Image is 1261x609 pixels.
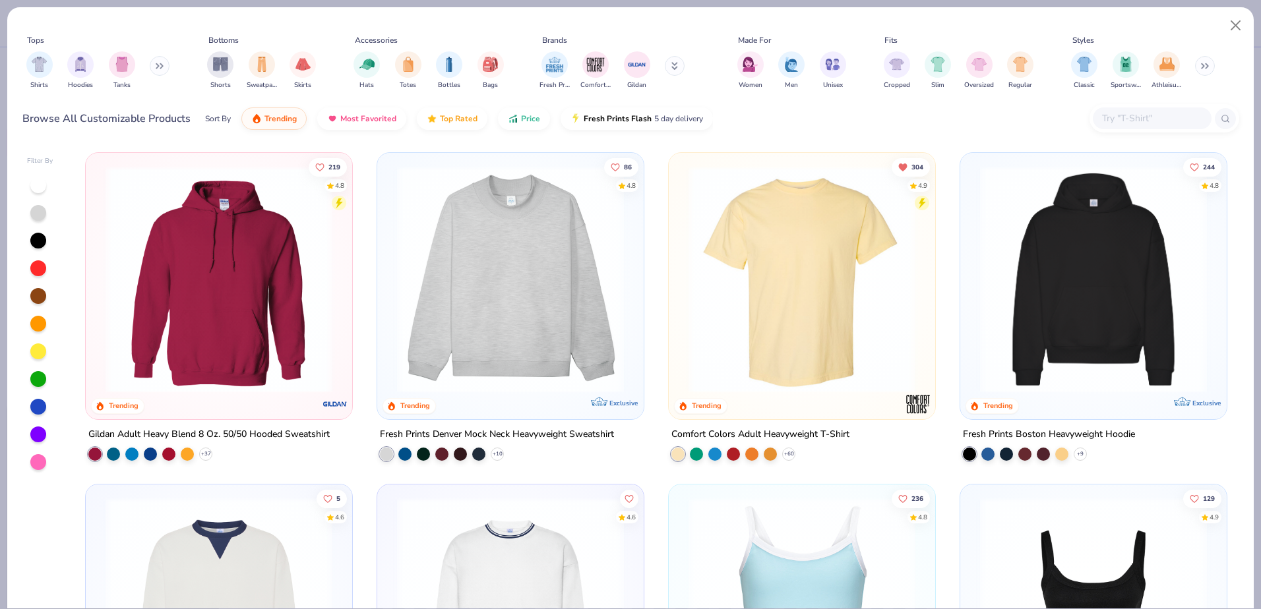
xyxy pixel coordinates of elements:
span: Exclusive [1192,399,1220,407]
div: Sort By [205,113,231,125]
span: Price [521,113,540,124]
span: Shirts [30,80,48,90]
div: 4.8 [336,181,345,190]
img: Tanks Image [115,57,129,72]
div: filter for Shorts [207,51,233,90]
button: filter button [67,51,94,90]
button: filter button [1007,51,1033,90]
div: 4.8 [627,181,636,190]
span: Bottles [438,80,460,90]
img: trending.gif [251,113,262,124]
span: Most Favorited [340,113,396,124]
span: Gildan [627,80,646,90]
img: Athleisure Image [1159,57,1175,72]
span: Athleisure [1152,80,1182,90]
button: filter button [624,51,650,90]
img: Unisex Image [825,57,840,72]
div: filter for Men [778,51,805,90]
span: 5 day delivery [654,111,703,127]
button: Unlike [892,158,930,176]
div: filter for Oversized [964,51,994,90]
span: Sportswear [1111,80,1141,90]
span: Tanks [113,80,131,90]
img: 029b8af0-80e6-406f-9fdc-fdf898547912 [682,166,922,393]
span: Women [739,80,762,90]
img: TopRated.gif [427,113,437,124]
img: Bags Image [483,57,497,72]
div: Tops [27,34,44,46]
span: Trending [264,113,297,124]
span: Slim [931,80,944,90]
span: 236 [911,495,923,502]
div: filter for Bottles [436,51,462,90]
div: Accessories [355,34,398,46]
img: f5d85501-0dbb-4ee4-b115-c08fa3845d83 [390,166,630,393]
img: flash.gif [570,113,581,124]
span: Bags [483,80,498,90]
div: Comfort Colors Adult Heavyweight T-Shirt [671,426,849,443]
div: filter for Shirts [26,51,53,90]
span: 304 [911,163,923,170]
div: Made For [738,34,771,46]
div: 4.6 [627,512,636,522]
span: Regular [1008,80,1032,90]
span: 244 [1203,163,1215,170]
div: filter for Comfort Colors [580,51,611,90]
span: Fresh Prints Flash [584,113,652,124]
div: Bottoms [208,34,239,46]
span: 86 [624,163,632,170]
button: filter button [737,51,764,90]
div: 4.8 [918,512,927,522]
button: Like [604,158,638,176]
button: filter button [820,51,846,90]
span: Hoodies [68,80,93,90]
span: Fresh Prints [539,80,570,90]
span: Men [785,80,798,90]
button: filter button [26,51,53,90]
div: Brands [542,34,567,46]
span: Top Rated [440,113,477,124]
img: Cropped Image [889,57,904,72]
div: Fresh Prints Denver Mock Neck Heavyweight Sweatshirt [380,426,614,443]
img: Women Image [743,57,758,72]
button: filter button [1152,51,1182,90]
button: filter button [539,51,570,90]
button: filter button [109,51,135,90]
div: filter for Totes [395,51,421,90]
img: Comfort Colors logo [905,391,931,417]
div: Fits [884,34,898,46]
button: Price [498,107,550,130]
button: filter button [477,51,504,90]
img: Gildan logo [322,391,348,417]
span: 5 [337,495,341,502]
div: filter for Unisex [820,51,846,90]
div: filter for Classic [1071,51,1097,90]
button: Most Favorited [317,107,406,130]
span: Unisex [823,80,843,90]
img: Shorts Image [213,57,228,72]
img: Skirts Image [295,57,311,72]
button: filter button [1071,51,1097,90]
div: 4.6 [336,512,345,522]
img: e55d29c3-c55d-459c-bfd9-9b1c499ab3c6 [921,166,1161,393]
div: Fresh Prints Boston Heavyweight Hoodie [963,426,1135,443]
button: filter button [884,51,910,90]
span: Cropped [884,80,910,90]
button: Fresh Prints Flash5 day delivery [561,107,713,130]
div: filter for Hoodies [67,51,94,90]
button: Like [620,489,638,507]
img: Oversized Image [971,57,987,72]
div: Styles [1072,34,1094,46]
button: Like [1183,158,1221,176]
img: Classic Image [1077,57,1092,72]
img: a90f7c54-8796-4cb2-9d6e-4e9644cfe0fe [630,166,871,393]
div: filter for Gildan [624,51,650,90]
button: Close [1223,13,1248,38]
div: filter for Regular [1007,51,1033,90]
img: Fresh Prints Image [545,55,565,74]
button: filter button [925,51,951,90]
img: Comfort Colors Image [586,55,605,74]
button: Top Rated [417,107,487,130]
img: Sportswear Image [1119,57,1133,72]
div: 4.9 [1210,512,1219,522]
